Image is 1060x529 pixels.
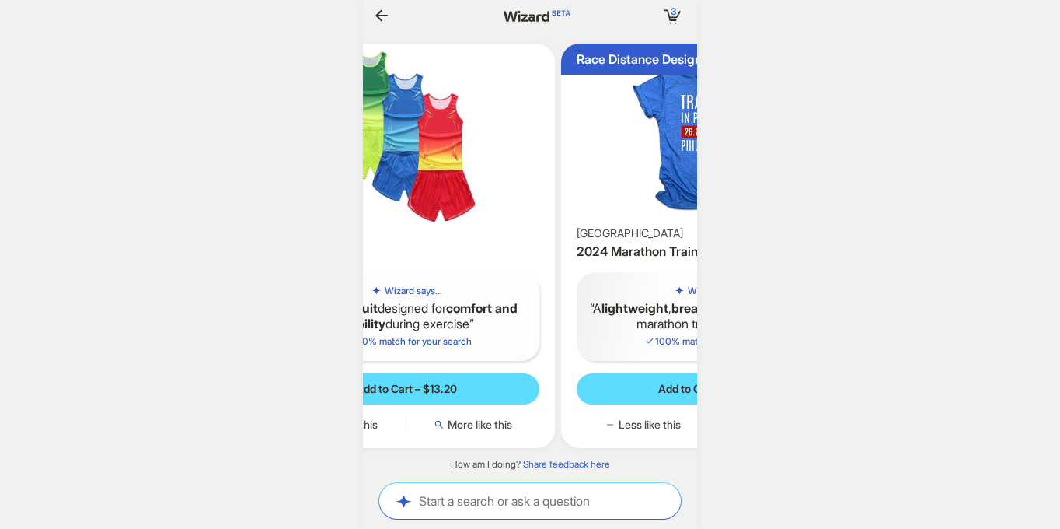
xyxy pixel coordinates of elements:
[406,417,539,433] button: More like this
[671,5,676,17] span: 3
[577,226,683,240] span: [GEOGRAPHIC_DATA]
[658,382,762,396] span: Add to Cart – $32.50
[274,373,540,405] button: Add to Cart – $13.20
[385,285,442,297] h5: Wizard says...
[589,300,831,333] q: A , shirt designed for marathon training comfort
[601,300,668,316] b: lightweight
[264,50,549,223] img: Running Suit
[363,458,697,471] div: How am I doing?
[577,51,702,68] div: Race Distance Design
[577,243,843,260] h3: 2024 Marathon Training Shirt
[341,335,472,347] span: 100 % match for your search
[619,418,681,432] span: Less like this
[567,50,853,223] img: 2024 Marathon Training Shirt
[523,458,610,470] a: Share feedback here
[274,243,540,260] h3: Running Suit
[688,285,745,297] h5: Wizard says...
[671,300,735,316] b: breathable
[258,44,556,448] div: Running SuitRunning SuitWizard says...Arunning suitdesigned forcomfort and mobilityduring exercis...
[644,335,775,347] span: 100 % match for your search
[448,418,512,432] span: More like this
[286,300,528,333] q: A designed for during exercise
[356,382,457,396] span: Add to Cart – $13.20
